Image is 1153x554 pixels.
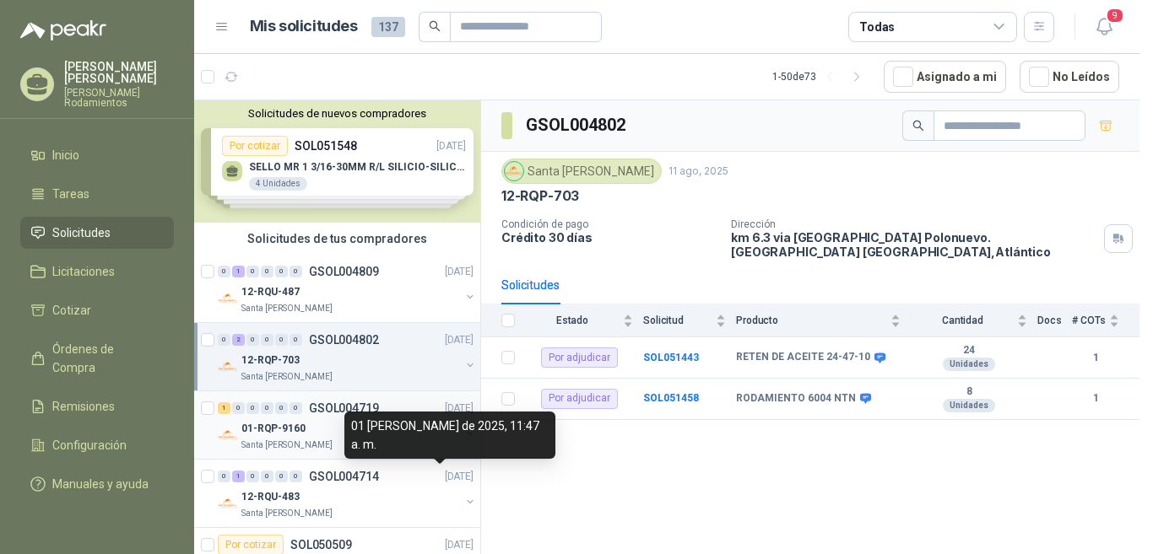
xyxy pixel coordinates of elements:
span: Remisiones [52,397,115,416]
div: 0 [275,402,288,414]
a: Órdenes de Compra [20,333,174,384]
span: Inicio [52,146,79,164]
a: Tareas [20,178,174,210]
div: 0 [246,334,259,346]
div: 0 [218,471,230,482]
div: 0 [261,334,273,346]
p: [DATE] [445,537,474,553]
p: Santa [PERSON_NAME] [241,370,333,384]
div: 0 [290,471,302,482]
th: Solicitud [643,304,736,337]
p: [DATE] [445,332,474,348]
img: Company Logo [218,288,238,309]
b: RODAMIENTO 6004 NTN [736,392,856,406]
span: 9 [1106,8,1124,24]
span: Estado [525,315,620,326]
p: Crédito 30 días [501,230,717,245]
a: SOL051458 [643,392,699,404]
p: GSOL004719 [309,402,379,414]
span: Licitaciones [52,262,115,281]
div: Unidades [943,358,995,371]
a: SOL051443 [643,352,699,363]
img: Company Logo [505,162,523,180]
p: 12-RQU-487 [241,284,300,300]
span: Órdenes de Compra [52,340,158,377]
div: 0 [275,334,288,346]
span: search [912,120,924,132]
th: Docs [1037,304,1072,337]
a: Cotizar [20,294,174,326]
div: 2 [232,334,245,346]
a: Configuración [20,429,174,461]
div: Por adjudicar [541,389,618,409]
div: Por adjudicar [541,347,618,368]
div: 0 [275,471,288,482]
b: 8 [911,385,1027,399]
span: Cantidad [911,315,1014,326]
th: Producto [736,304,911,337]
img: Logo peakr [20,20,106,40]
div: Santa [PERSON_NAME] [501,159,662,184]
div: 0 [275,266,288,277]
div: 0 [290,266,302,277]
div: 0 [232,402,245,414]
div: 0 [218,266,230,277]
div: 0 [261,471,273,482]
div: 0 [261,402,273,414]
p: [DATE] [445,469,474,485]
p: Dirección [731,218,1097,230]
button: 9 [1089,12,1119,42]
span: Cotizar [52,301,91,320]
span: 137 [371,17,405,37]
div: 1 [232,266,245,277]
th: Cantidad [911,304,1037,337]
button: Asignado a mi [884,61,1006,93]
a: Licitaciones [20,255,174,288]
span: Manuales y ayuda [52,475,149,493]
div: Solicitudes de tus compradores [194,223,480,255]
img: Company Logo [218,425,238,445]
a: 0 2 0 0 0 0 GSOL004802[DATE] Company Logo12-RQP-703Santa [PERSON_NAME] [218,330,477,384]
a: Inicio [20,139,174,171]
div: 0 [246,402,259,414]
div: Unidades [943,399,995,412]
div: 1 [218,402,230,414]
p: 01-RQP-9160 [241,421,306,437]
div: 0 [261,266,273,277]
span: Producto [736,315,887,326]
h1: Mis solicitudes [250,14,358,39]
a: Manuales y ayuda [20,468,174,500]
p: 12-RQU-483 [241,489,300,505]
p: Santa [PERSON_NAME] [241,507,333,520]
a: 0 1 0 0 0 0 GSOL004714[DATE] Company Logo12-RQU-483Santa [PERSON_NAME] [218,466,477,520]
div: Solicitudes de nuevos compradoresPor cotizarSOL051548[DATE] SELLO MR 1 3/16-30MM R/L SILICIO-SILI... [194,100,480,223]
p: km 6.3 via [GEOGRAPHIC_DATA] Polonuevo. [GEOGRAPHIC_DATA] [GEOGRAPHIC_DATA] , Atlántico [731,230,1097,259]
button: Solicitudes de nuevos compradores [201,107,474,120]
p: [DATE] [445,401,474,417]
b: RETEN DE ACEITE 24-47-10 [736,351,870,364]
p: [PERSON_NAME] Rodamientos [64,88,174,108]
h3: GSOL004802 [526,112,628,138]
b: 1 [1072,390,1119,406]
b: 24 [911,344,1027,358]
div: 0 [246,266,259,277]
div: 1 [232,471,245,482]
p: 11 ago, 2025 [669,164,728,180]
img: Company Logo [218,357,238,377]
button: No Leídos [1020,61,1119,93]
p: SOL050509 [290,539,352,551]
th: Estado [525,304,643,337]
p: GSOL004809 [309,266,379,277]
th: # COTs [1072,304,1139,337]
span: search [429,20,441,32]
p: GSOL004802 [309,334,379,346]
p: Condición de pago [501,218,717,230]
div: 0 [290,402,302,414]
span: Configuración [52,436,127,454]
p: 12-RQP-703 [241,352,300,368]
div: 0 [246,471,259,482]
p: [PERSON_NAME] [PERSON_NAME] [64,61,174,84]
p: Santa [PERSON_NAME] [241,438,333,452]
